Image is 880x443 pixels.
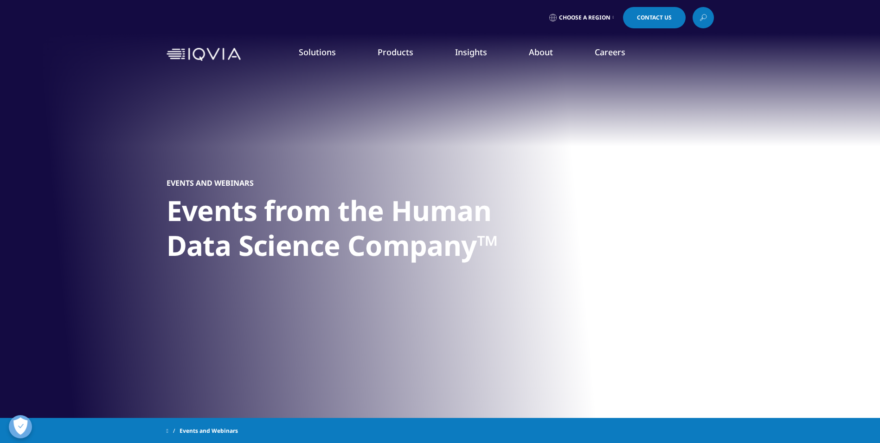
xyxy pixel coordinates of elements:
[529,46,553,58] a: About
[559,14,610,21] span: Choose a Region
[180,423,238,439] span: Events and Webinars
[9,415,32,438] button: Open Preferences
[455,46,487,58] a: Insights
[637,15,672,20] span: Contact Us
[244,33,714,76] nav: Primary
[167,48,241,61] img: IQVIA Healthcare Information Technology and Pharma Clinical Research Company
[167,193,514,268] h1: Events from the Human Data Science Company™
[595,46,625,58] a: Careers
[299,46,336,58] a: Solutions
[167,178,254,188] h5: Events and Webinars
[378,46,413,58] a: Products
[623,7,686,28] a: Contact Us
